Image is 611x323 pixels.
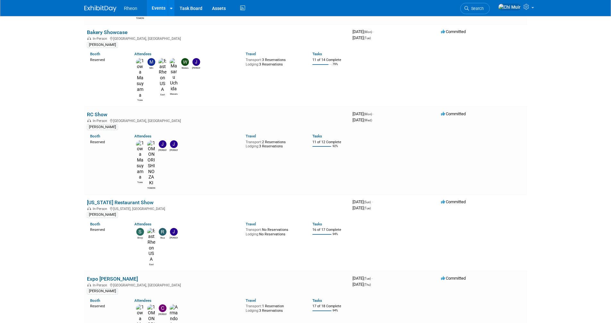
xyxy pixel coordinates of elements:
[312,304,347,309] div: 17 of 18 Complete
[136,236,144,240] div: Shinji Imaizumi
[333,144,338,153] td: 92%
[364,118,372,122] span: (Wed)
[441,199,466,204] span: Committed
[364,36,371,40] span: (Tue)
[312,228,347,232] div: 16 of 17 Complete
[87,288,118,294] div: [PERSON_NAME]
[87,207,91,210] img: In-Person Event
[136,98,144,102] div: Towa Masuyama
[158,92,166,96] div: East Rheon USA
[246,226,303,236] div: No Reservations No Reservations
[312,52,322,56] a: Tasks
[246,144,259,148] span: Lodging:
[170,92,178,96] div: Masaru Uchida
[312,58,347,62] div: 11 of 14 Complete
[136,140,144,180] img: Towa Masuyama
[333,232,338,241] td: 94%
[246,58,262,62] span: Transport:
[90,134,100,138] a: Booth
[90,298,100,303] a: Booth
[352,282,371,287] span: [DATE]
[87,36,347,41] div: [GEOGRAPHIC_DATA], [GEOGRAPHIC_DATA]
[134,222,151,226] a: Attendees
[87,119,91,122] img: In-Person Event
[90,57,125,62] div: Reserved
[246,140,262,144] span: Transport:
[246,232,259,236] span: Lodging:
[373,111,374,116] span: -
[147,262,155,266] div: East Rheon USA
[352,35,371,40] span: [DATE]
[364,200,371,204] span: (Sun)
[87,212,118,218] div: [PERSON_NAME]
[170,58,178,92] img: Masaru Uchida
[147,228,155,262] img: East Rheon USA
[87,42,118,48] div: [PERSON_NAME]
[148,58,155,66] img: Min Lyu
[312,222,322,226] a: Tasks
[246,134,256,138] a: Travel
[192,66,200,70] div: John Giacoio
[181,66,189,70] div: Wataru Fukushima
[136,58,144,98] img: Towa Masuyama
[134,52,151,56] a: Attendees
[87,282,347,287] div: [GEOGRAPHIC_DATA], [GEOGRAPHIC_DATA]
[441,276,466,281] span: Committed
[136,228,144,236] img: Shinji Imaizumi
[352,29,374,34] span: [DATE]
[312,134,322,138] a: Tasks
[87,199,154,205] a: [US_STATE] Restaurant Show
[159,228,166,236] img: Risa Soejima
[84,5,116,12] img: ExhibitDay
[246,52,256,56] a: Travel
[170,228,178,236] img: Jose Vanderlinder
[158,236,166,240] div: Risa Soejima
[372,276,373,281] span: -
[364,277,371,280] span: (Tue)
[158,58,166,92] img: East Rheon USA
[372,199,373,204] span: -
[87,206,347,211] div: [US_STATE], [GEOGRAPHIC_DATA]
[246,62,259,66] span: Lodging:
[498,4,521,11] img: Chi Muir
[87,111,107,118] a: RC Show
[246,309,259,313] span: Lodging:
[246,228,262,232] span: Transport:
[246,304,262,308] span: Transport:
[90,226,125,232] div: Reserved
[159,304,166,312] img: Carlos Hernandez
[93,37,109,41] span: In-Person
[441,111,466,116] span: Committed
[246,57,303,66] div: 3 Reservations 3 Reservations
[87,29,127,35] a: Bakery Showcase
[93,207,109,211] span: In-Person
[192,58,200,66] img: John Giacoio
[93,283,109,287] span: In-Person
[364,206,371,210] span: (Tue)
[364,112,372,116] span: (Mon)
[170,148,178,152] div: Jose Vanderlinder
[158,312,166,316] div: Carlos Hernandez
[312,298,322,303] a: Tasks
[460,3,490,14] a: Search
[246,222,256,226] a: Travel
[87,118,347,123] div: [GEOGRAPHIC_DATA], [GEOGRAPHIC_DATA]
[159,140,166,148] img: John Giacoio
[469,6,484,11] span: Search
[134,298,151,303] a: Attendees
[246,298,256,303] a: Travel
[90,222,100,226] a: Booth
[170,140,178,148] img: Jose Vanderlinder
[364,283,371,286] span: (Thu)
[87,37,91,40] img: In-Person Event
[136,16,144,20] div: TOMONORI SHINOZAKI
[87,283,91,286] img: In-Person Event
[333,63,338,71] td: 79%
[124,6,137,11] span: Rheon
[352,111,374,116] span: [DATE]
[147,66,155,70] div: Min Lyu
[312,140,347,144] div: 11 of 12 Complete
[90,303,125,309] div: Reserved
[147,186,155,190] div: TOMONORI SHINOZAKI
[158,148,166,152] div: John Giacoio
